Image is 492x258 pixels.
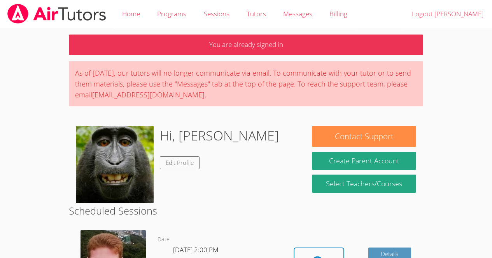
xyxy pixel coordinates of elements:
[158,235,170,244] dt: Date
[69,61,423,106] div: As of [DATE], our tutors will no longer communicate via email. To communicate with your tutor or ...
[283,9,312,18] span: Messages
[160,156,200,169] a: Edit Profile
[312,126,416,147] button: Contact Support
[69,203,423,218] h2: Scheduled Sessions
[160,126,279,145] h1: Hi, [PERSON_NAME]
[173,245,219,254] span: [DATE] 2:00 PM
[69,35,423,55] p: You are already signed in
[312,175,416,193] a: Select Teachers/Courses
[76,126,154,203] img: Screenshot%202025-09-26%20141036.png
[312,152,416,170] button: Create Parent Account
[7,4,107,24] img: airtutors_banner-c4298cdbf04f3fff15de1276eac7730deb9818008684d7c2e4769d2f7ddbe033.png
